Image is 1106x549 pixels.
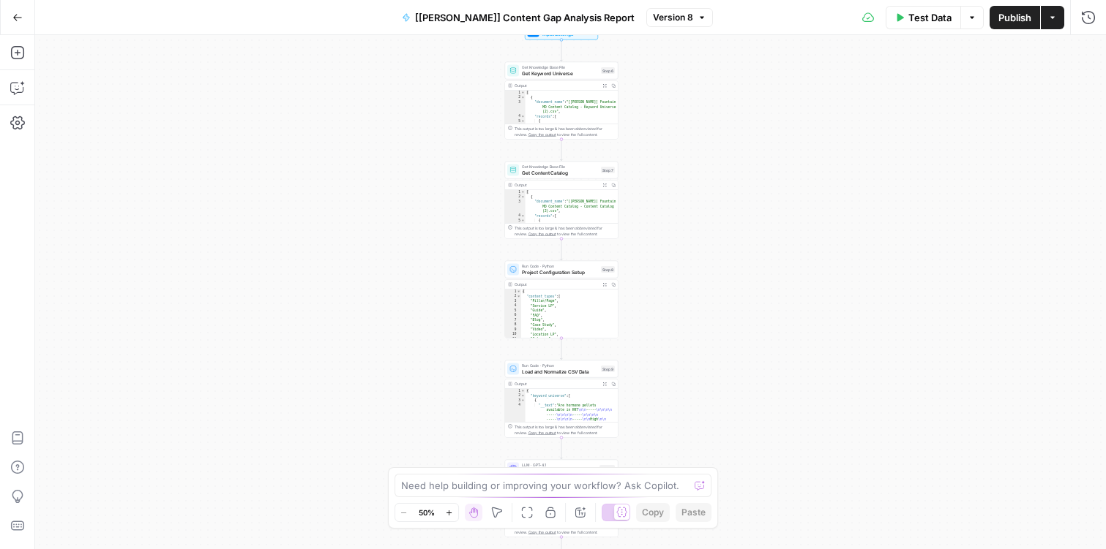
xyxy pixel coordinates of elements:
[505,332,521,337] div: 10
[601,67,615,74] div: Step 6
[601,167,615,173] div: Step 7
[515,381,598,387] div: Output
[676,503,711,522] button: Paste
[522,462,597,468] span: LLM · GPT-4.1
[561,40,563,61] g: Edge from start to step_6
[561,239,563,260] g: Edge from step_7 to step_8
[653,11,693,24] span: Version 8
[601,366,615,372] div: Step 9
[998,10,1031,25] span: Publish
[561,438,563,459] g: Edge from step_9 to step_10
[646,8,713,27] button: Version 8
[561,140,563,161] g: Edge from step_6 to step_7
[505,299,521,304] div: 3
[528,431,556,435] span: Copy the output
[521,389,526,394] span: Toggle code folding, rows 1 through 1819
[517,294,521,299] span: Toggle code folding, rows 2 through 12
[505,62,619,140] div: Get Knowledge Base FileGet Keyword UniverseStep 6Output[ { "document_name":"[[PERSON_NAME]] Fount...
[419,507,435,518] span: 50%
[505,318,521,323] div: 7
[505,460,619,537] div: LLM · GPT-4.1Build Canonical ConceptsStep 10Output{ "normalized_concepts":[ { "original_term":"am...
[521,95,526,100] span: Toggle code folding, rows 2 through 1359
[522,64,598,70] span: Get Knowledge Base File
[505,261,619,338] div: Run Code · PythonProject Configuration SetupStep 8Output{ "content_types":[ "Pillar/Page", "Servi...
[521,119,526,124] span: Toggle code folding, rows 5 through 15
[990,6,1040,29] button: Publish
[505,360,619,438] div: Run Code · PythonLoad and Normalize CSV DataStep 9Output{ "keyword_universe":[ { "__text":"Are ho...
[505,194,526,200] div: 2
[505,294,521,299] div: 2
[505,327,521,333] div: 9
[505,398,526,404] div: 3
[599,465,615,472] div: Step 10
[393,6,643,29] button: [[PERSON_NAME]] Content Gap Analysis Report
[505,95,526,100] div: 2
[681,506,706,519] span: Paste
[505,200,526,214] div: 3
[521,194,526,200] span: Toggle code folding, rows 2 through 1851
[522,368,598,375] span: Load and Normalize CSV Data
[515,126,615,137] div: This output is too large & has been abbreviated for review. to view the full content.
[522,69,598,77] span: Get Keyword Universe
[515,225,615,237] div: This output is too large & has been abbreviated for review. to view the full content.
[528,232,556,236] span: Copy the output
[522,164,598,170] span: Get Knowledge Base File
[522,268,598,276] span: Project Configuration Setup
[528,132,556,137] span: Copy the output
[908,10,952,25] span: Test Data
[601,266,615,273] div: Step 8
[505,393,526,398] div: 2
[505,162,619,239] div: Get Knowledge Base FileGet Content CatalogStep 7Output[ { "document_name":"[[PERSON_NAME]] Founta...
[505,322,521,327] div: 8
[505,219,526,224] div: 5
[505,100,526,115] div: 3
[521,190,526,195] span: Toggle code folding, rows 1 through 1852
[522,363,598,368] span: Run Code · Python
[517,289,521,295] span: Toggle code folding, rows 1 through 80
[505,114,526,119] div: 4
[521,393,526,398] span: Toggle code folding, rows 2 through 1818
[505,403,526,431] div: 4
[522,263,598,269] span: Run Code · Python
[521,398,526,404] span: Toggle code folding, rows 3 through 13
[505,313,521,318] div: 6
[521,91,526,96] span: Toggle code folding, rows 1 through 1360
[515,523,615,535] div: This output is too large & has been abbreviated for review. to view the full content.
[886,6,960,29] button: Test Data
[505,308,521,314] div: 5
[515,281,598,287] div: Output
[515,83,598,88] div: Output
[528,530,556,534] span: Copy the output
[515,182,598,188] div: Output
[561,338,563,360] g: Edge from step_8 to step_9
[505,190,526,195] div: 1
[636,503,670,522] button: Copy
[505,303,521,308] div: 4
[521,219,526,224] span: Toggle code folding, rows 5 through 19
[415,10,635,25] span: [[PERSON_NAME]] Content Gap Analysis Report
[642,506,664,519] span: Copy
[515,424,615,436] div: This output is too large & has been abbreviated for review. to view the full content.
[505,389,526,394] div: 1
[521,213,526,219] span: Toggle code folding, rows 4 through 1850
[505,119,526,124] div: 5
[522,169,598,176] span: Get Content Catalog
[505,213,526,219] div: 4
[521,114,526,119] span: Toggle code folding, rows 4 through 1358
[505,91,526,96] div: 1
[505,337,521,342] div: 11
[505,289,521,295] div: 1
